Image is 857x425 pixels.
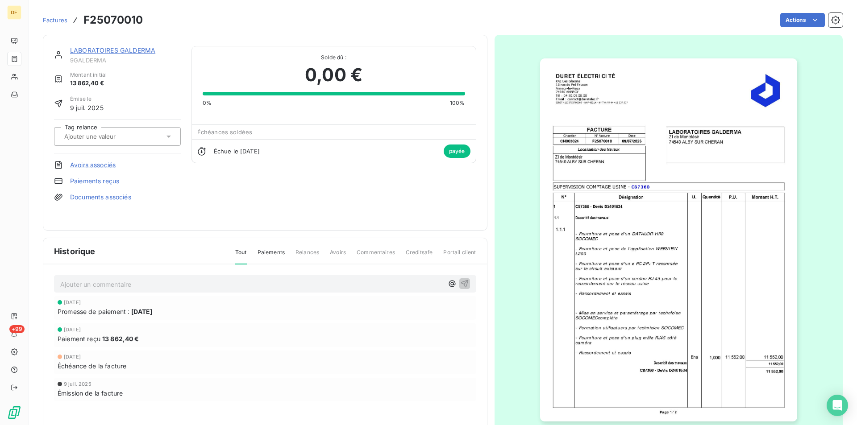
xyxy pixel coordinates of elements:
span: 0% [203,99,212,107]
span: Paiements [258,248,285,264]
img: invoice_thumbnail [540,58,797,421]
span: 9GALDERMA [70,57,181,64]
a: Avoirs associés [70,161,116,169]
span: [DATE] [64,327,81,332]
span: Avoirs [330,248,346,264]
span: 13 862,40 € [102,334,139,343]
span: Creditsafe [406,248,433,264]
span: 9 juil. 2025 [70,103,104,112]
span: [DATE] [131,307,152,316]
a: Paiements reçus [70,177,119,186]
span: Paiement reçu [58,334,100,343]
span: 9 juil. 2025 [64,381,92,387]
span: Échue le [DATE] [214,148,260,155]
span: Montant initial [70,71,107,79]
span: Émise le [70,95,104,103]
h3: F25070010 [83,12,143,28]
span: 0,00 € [305,62,362,88]
span: Commentaires [357,248,395,264]
span: Portail client [443,248,476,264]
a: LABORATOIRES GALDERMA [70,46,155,54]
span: Solde dû : [203,54,465,62]
button: Actions [780,13,825,27]
a: Factures [43,16,67,25]
span: Relances [295,248,319,264]
span: Échéances soldées [197,128,253,136]
div: DE [7,5,21,20]
input: Ajouter une valeur [63,132,153,140]
span: Tout [235,248,247,264]
span: [DATE] [64,354,81,359]
div: Open Intercom Messenger [827,395,848,416]
span: 13 862,40 € [70,79,107,88]
span: 100% [450,99,465,107]
span: payée [444,144,470,158]
span: Échéance de la facture [58,361,126,371]
span: [DATE] [64,300,81,305]
img: Logo LeanPay [7,405,21,420]
span: Promesse de paiement : [58,307,129,316]
span: Émission de la facture [58,388,123,398]
a: Documents associés [70,193,131,202]
span: +99 [9,325,25,333]
span: Factures [43,17,67,24]
span: Historique [54,245,96,257]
